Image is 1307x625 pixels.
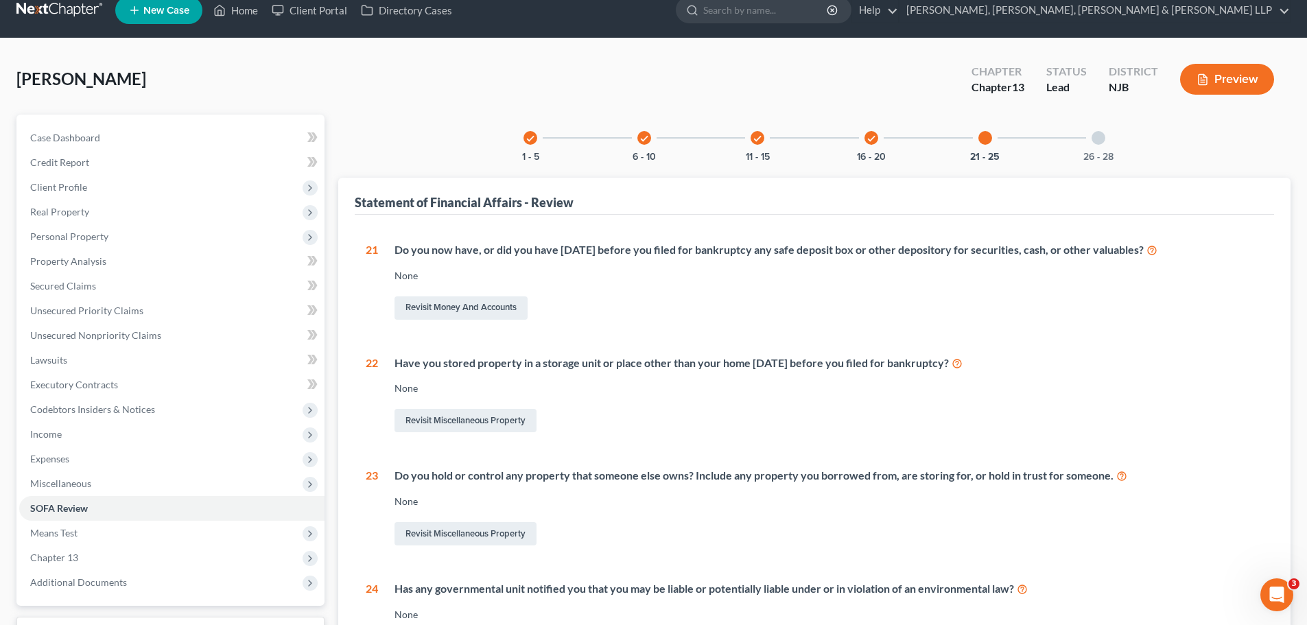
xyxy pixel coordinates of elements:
[1260,578,1293,611] iframe: Intercom live chat
[19,274,325,298] a: Secured Claims
[30,231,108,242] span: Personal Property
[970,152,1000,162] button: 21 - 25
[639,134,649,143] i: check
[395,495,1263,508] div: None
[1288,578,1299,589] span: 3
[30,206,89,217] span: Real Property
[633,152,656,162] button: 6 - 10
[1109,80,1158,95] div: NJB
[972,80,1024,95] div: Chapter
[30,156,89,168] span: Credit Report
[1012,80,1024,93] span: 13
[395,522,537,545] a: Revisit Miscellaneous Property
[30,379,118,390] span: Executory Contracts
[857,152,886,162] button: 16 - 20
[366,355,378,436] div: 22
[1046,64,1087,80] div: Status
[395,468,1263,484] div: Do you hold or control any property that someone else owns? Include any property you borrowed fro...
[30,403,155,415] span: Codebtors Insiders & Notices
[746,152,770,162] button: 11 - 15
[30,305,143,316] span: Unsecured Priority Claims
[395,409,537,432] a: Revisit Miscellaneous Property
[395,355,1263,371] div: Have you stored property in a storage unit or place other than your home [DATE] before you filed ...
[395,269,1263,283] div: None
[30,576,127,588] span: Additional Documents
[30,527,78,539] span: Means Test
[366,468,378,548] div: 23
[30,181,87,193] span: Client Profile
[19,323,325,348] a: Unsecured Nonpriority Claims
[19,150,325,175] a: Credit Report
[1180,64,1274,95] button: Preview
[19,126,325,150] a: Case Dashboard
[395,242,1263,258] div: Do you now have, or did you have [DATE] before you filed for bankruptcy any safe deposit box or o...
[16,69,146,89] span: [PERSON_NAME]
[867,134,876,143] i: check
[19,249,325,274] a: Property Analysis
[30,552,78,563] span: Chapter 13
[395,608,1263,622] div: None
[19,496,325,521] a: SOFA Review
[30,354,67,366] span: Lawsuits
[366,242,378,322] div: 21
[30,132,100,143] span: Case Dashboard
[1083,152,1114,162] button: 26 - 28
[30,502,88,514] span: SOFA Review
[1046,80,1087,95] div: Lead
[30,280,96,292] span: Secured Claims
[30,477,91,489] span: Miscellaneous
[19,373,325,397] a: Executory Contracts
[972,64,1024,80] div: Chapter
[30,453,69,464] span: Expenses
[30,329,161,341] span: Unsecured Nonpriority Claims
[1109,64,1158,80] div: District
[30,428,62,440] span: Income
[526,134,535,143] i: check
[30,255,106,267] span: Property Analysis
[522,152,539,162] button: 1 - 5
[355,194,574,211] div: Statement of Financial Affairs - Review
[143,5,189,16] span: New Case
[395,581,1263,597] div: Has any governmental unit notified you that you may be liable or potentially liable under or in v...
[395,381,1263,395] div: None
[753,134,762,143] i: check
[19,298,325,323] a: Unsecured Priority Claims
[395,296,528,320] a: Revisit Money and Accounts
[19,348,325,373] a: Lawsuits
